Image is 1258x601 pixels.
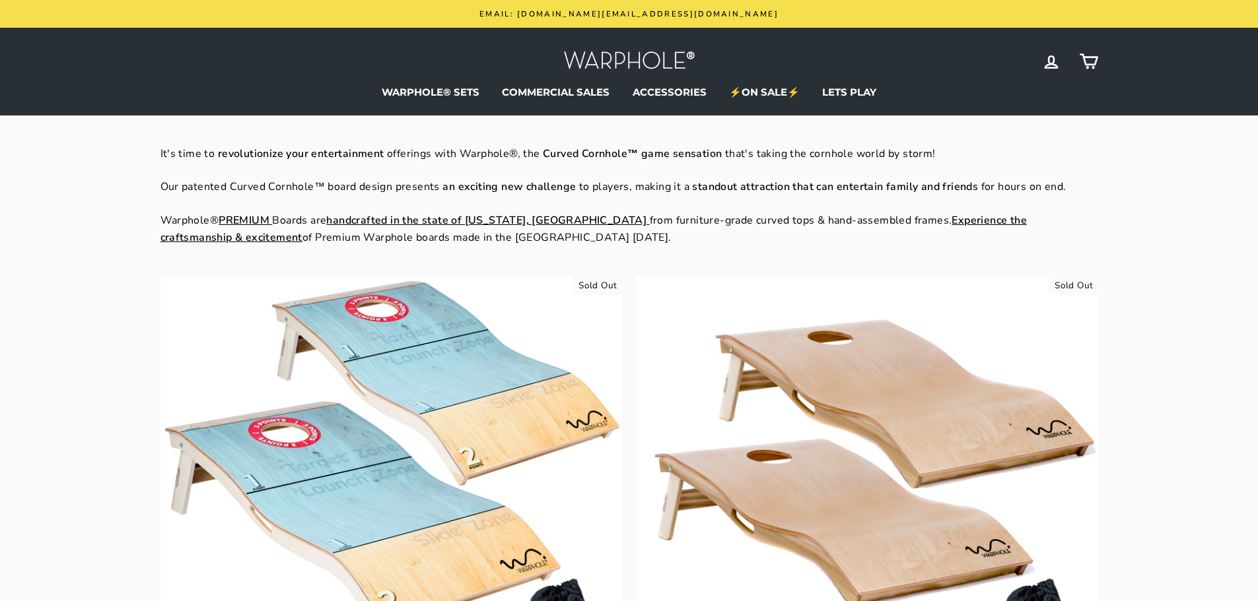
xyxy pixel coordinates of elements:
[372,82,489,102] a: WARPHOLE® SETS
[160,146,1098,163] p: It's time to offerings with Warphole®, the that's taking the cornhole world by storm!
[326,213,646,228] strong: handcrafted in the state of [US_STATE], [GEOGRAPHIC_DATA]
[442,179,576,194] strong: an exciting new challenge
[160,213,1027,245] strong: Experience the craftsmanship & excitement
[164,7,1095,21] a: Email: [DOMAIN_NAME][EMAIL_ADDRESS][DOMAIN_NAME]
[219,213,269,228] strong: PREMIUM
[719,82,810,102] a: ⚡ON SALE⚡
[812,82,886,102] a: LETS PLAY
[492,82,619,102] a: COMMERCIAL SALES
[543,146,722,161] strong: Curved Cornhole™ game sensation
[573,276,621,295] div: Sold Out
[623,82,716,102] a: ACCESSORIES
[563,47,695,76] img: Warphole
[218,146,384,161] strong: revolutionize your entertainment
[692,179,978,194] strong: standout attraction that can entertain family and friends
[479,9,779,19] span: Email: [DOMAIN_NAME][EMAIL_ADDRESS][DOMAIN_NAME]
[1049,276,1098,295] div: Sold Out
[160,179,1098,196] p: Our patented Curved Cornhole™ board design presents to players, making it a for hours on end.
[160,212,1098,246] p: Warphole® Boards are from furniture-grade curved tops & hand-assembled frames. of Premium Warphol...
[160,82,1098,102] ul: Primary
